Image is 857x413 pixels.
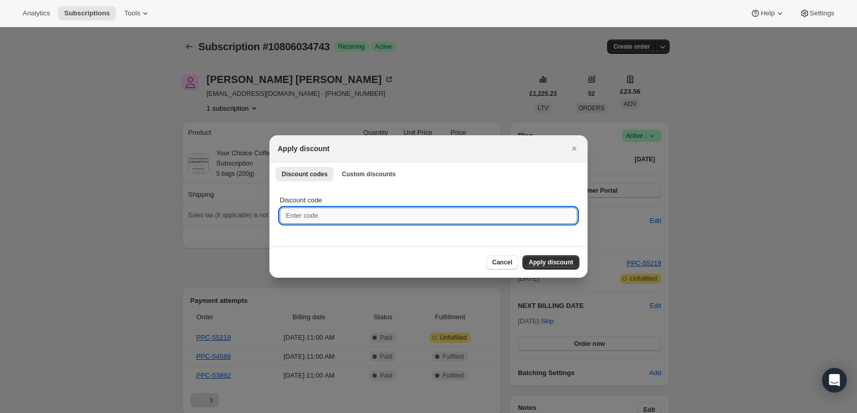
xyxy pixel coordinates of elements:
[822,368,847,393] div: Open Intercom Messenger
[276,167,334,181] button: Discount codes
[278,143,329,154] h2: Apply discount
[280,196,322,204] span: Discount code
[492,258,512,266] span: Cancel
[793,6,841,20] button: Settings
[486,255,518,270] button: Cancel
[282,170,327,178] span: Discount codes
[744,6,791,20] button: Help
[342,170,396,178] span: Custom discounts
[124,9,140,17] span: Tools
[23,9,50,17] span: Analytics
[58,6,116,20] button: Subscriptions
[64,9,110,17] span: Subscriptions
[529,258,573,266] span: Apply discount
[336,167,402,181] button: Custom discounts
[567,141,581,156] button: Close
[522,255,579,270] button: Apply discount
[269,185,588,246] div: Discount codes
[16,6,56,20] button: Analytics
[761,9,774,17] span: Help
[118,6,157,20] button: Tools
[280,208,577,224] input: Enter code
[810,9,834,17] span: Settings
